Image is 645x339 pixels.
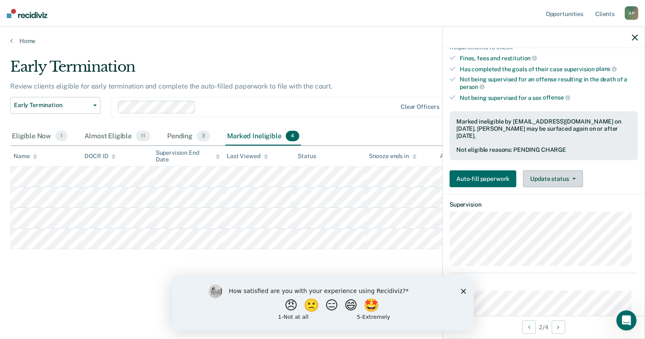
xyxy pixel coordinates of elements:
a: Home [10,37,635,45]
div: Clear officers [401,103,439,110]
button: Next Opportunity [552,320,565,334]
img: Recidiviz [7,9,47,18]
div: Early Termination [10,58,494,82]
span: plans [596,65,617,72]
button: Auto-fill paperwork [450,170,516,187]
span: offense [543,94,570,101]
dt: Supervision [450,201,638,208]
div: Eligible Now [10,127,69,146]
div: Assigned to [440,153,480,160]
dt: Contact [450,280,638,287]
span: 4 [286,131,299,142]
div: Not eligible reasons: PENDING CHARGE [456,146,631,153]
iframe: Intercom live chat [616,310,637,331]
button: Previous Opportunity [522,320,536,334]
div: Pending [165,127,212,146]
div: Not being supervised for a sex [460,94,638,102]
iframe: Survey by Kim from Recidiviz [171,276,474,331]
div: Name [14,153,37,160]
span: 1 [55,131,68,142]
div: Snooze ends in [369,153,417,160]
div: A P [625,6,638,20]
span: restitution [501,55,537,62]
a: Auto-fill paperwork [450,170,520,187]
div: 2 / 4 [443,316,645,338]
span: Early Termination [14,102,90,109]
div: Marked Ineligible [225,127,301,146]
span: 3 [197,131,210,142]
div: Supervision End Date [156,149,220,164]
div: DOCR ID [84,153,116,160]
div: Has completed the goals of their case supervision [460,65,638,73]
div: Status [298,153,316,160]
div: Almost Eligible [83,127,152,146]
span: 11 [136,131,150,142]
button: Update status [523,170,583,187]
div: Marked ineligible by [EMAIL_ADDRESS][DOMAIN_NAME] on [DATE]. [PERSON_NAME] may be surfaced again ... [456,118,631,139]
div: Fines, fees and [460,54,638,62]
span: person [460,83,485,90]
div: Not being supervised for an offense resulting in the death of a [460,76,638,90]
p: Review clients eligible for early termination and complete the auto-filled paperwork to file with... [10,82,333,90]
div: Last Viewed [227,153,268,160]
